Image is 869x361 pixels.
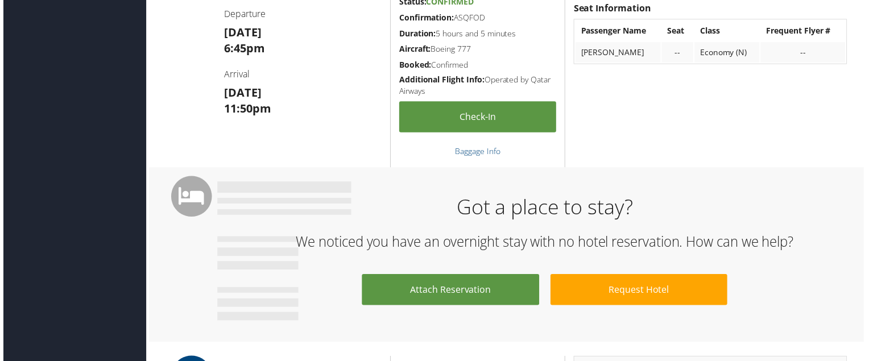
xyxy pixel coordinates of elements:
[455,147,500,157] a: Baggage Info
[399,13,557,24] h5: ASQFOD
[551,276,729,308] a: Request Hotel
[222,8,381,20] h4: Departure
[763,21,848,42] th: Frequent Flyer #
[222,25,260,40] strong: [DATE]
[399,44,431,55] strong: Aircraft:
[399,102,557,134] a: Check-in
[399,60,557,71] h5: Confirmed
[576,21,662,42] th: Passenger Name
[224,234,867,254] h2: We noticed you have an overnight stay with no hotel reservation. How can we help?
[222,41,263,56] strong: 6:45pm
[399,60,431,70] strong: Booked:
[399,13,454,23] strong: Confirmation:
[399,44,557,55] h5: Boeing 777
[768,48,842,58] div: --
[399,75,485,86] strong: Additional Flight Info:
[663,21,695,42] th: Seat
[696,21,762,42] th: Class
[399,28,557,40] h5: 5 hours and 5 minutes
[222,102,270,117] strong: 11:50pm
[361,276,539,308] a: Attach Reservation
[399,28,436,39] strong: Duration:
[399,75,557,97] h5: Operated by Qatar Airways
[696,43,762,63] td: Economy (N)
[574,2,652,15] strong: Seat Information
[222,86,260,101] strong: [DATE]
[576,43,662,63] td: [PERSON_NAME]
[669,48,689,58] div: --
[224,194,867,223] h1: Got a place to stay?
[222,68,381,81] h4: Arrival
